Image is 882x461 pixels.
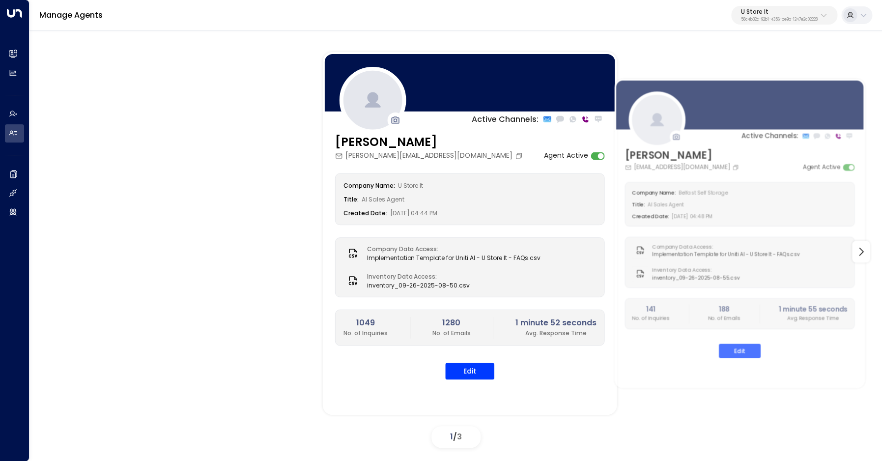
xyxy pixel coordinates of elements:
div: [EMAIL_ADDRESS][DOMAIN_NAME] [625,163,740,172]
label: Title: [632,201,645,207]
span: 3 [457,431,462,442]
span: [DATE] 04:48 PM [672,212,712,219]
span: inventory_09-26-2025-08-55.csv [652,274,740,281]
label: Inventory Data Access: [652,266,736,274]
h2: 1 minute 55 seconds [778,304,847,314]
h2: 188 [708,304,740,314]
a: Manage Agents [39,9,103,21]
label: Company Name: [343,181,395,190]
p: Active Channels: [472,113,539,125]
label: Company Data Access: [652,243,796,250]
label: Inventory Data Access: [367,272,465,281]
label: Title: [343,195,359,203]
span: AI Sales Agent [362,195,404,203]
label: Created Date: [632,212,669,219]
button: Edit [719,344,761,358]
span: [DATE] 04:44 PM [390,209,437,217]
button: Copy [515,151,525,159]
span: 1 [450,431,453,442]
div: / [431,426,481,448]
p: No. of Inquiries [343,328,388,337]
span: AI Sales Agent [647,201,683,207]
p: Avg. Response Time [778,314,847,321]
span: U Store It [398,181,423,190]
p: No. of Inquiries [632,314,670,321]
p: No. of Emails [708,314,740,321]
span: Belfast Self Storage [678,189,728,196]
span: Implementation Template for Uniti AI - U Store It - FAQs.csv [652,250,800,258]
h3: [PERSON_NAME] [335,133,525,150]
label: Company Name: [632,189,676,196]
span: Implementation Template for Uniti AI - U Store It - FAQs.csv [367,253,540,262]
h2: 1 minute 52 seconds [515,317,597,328]
button: U Store It58c4b32c-92b1-4356-be9b-1247e2c02228 [731,6,837,25]
p: Avg. Response Time [515,328,597,337]
label: Agent Active [802,163,840,172]
h2: 141 [632,304,670,314]
h2: 1049 [343,317,388,328]
label: Created Date: [343,209,387,217]
p: U Store It [741,9,818,15]
p: 58c4b32c-92b1-4356-be9b-1247e2c02228 [741,18,818,22]
span: inventory_09-26-2025-08-50.csv [367,281,469,289]
p: Active Channels: [741,131,798,141]
label: Agent Active [544,150,588,161]
h2: 1280 [432,317,471,328]
div: [PERSON_NAME][EMAIL_ADDRESS][DOMAIN_NAME] [335,150,525,161]
button: Edit [445,363,494,379]
button: Copy [732,164,741,171]
label: Company Data Access: [367,244,535,253]
p: No. of Emails [432,328,471,337]
h3: [PERSON_NAME] [625,147,740,163]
